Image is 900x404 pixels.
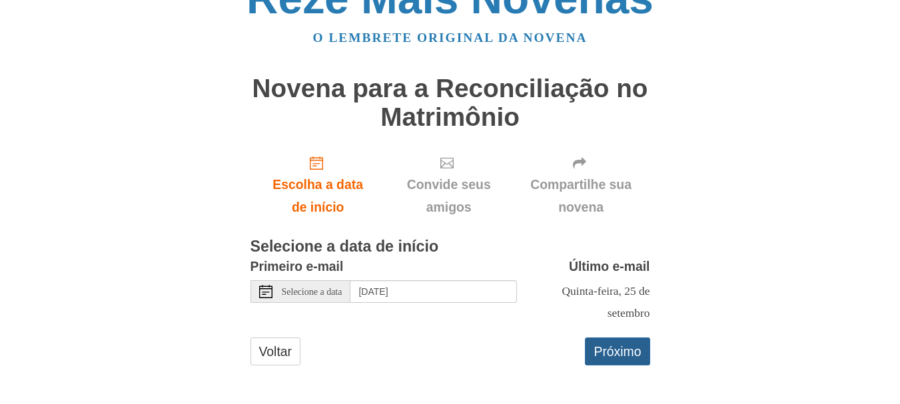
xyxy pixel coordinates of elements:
font: Novena para a Reconciliação no Matrimônio [252,74,648,131]
font: Próximo [594,344,641,359]
a: O lembrete original da novena [313,31,588,45]
font: Compartilhe sua novena [530,177,632,214]
font: Selecione a data [282,287,342,297]
font: Quinta-feira, 25 de setembro [562,284,650,319]
a: Voltar [250,337,301,365]
font: Convide seus amigos [407,177,491,214]
div: Clique em "Avançar" para confirmar sua data de início primeiro. [512,144,650,226]
div: Clique em "Avançar" para confirmar sua data de início primeiro. [386,144,512,226]
font: Escolha a data de início [272,177,363,214]
font: Primeiro e-mail [250,259,344,274]
font: Selecione a data de início [250,238,439,255]
a: Escolha a data de início [250,144,386,226]
button: Próximo [585,337,650,365]
font: Último e-mail [569,259,650,274]
font: Voltar [259,344,292,359]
